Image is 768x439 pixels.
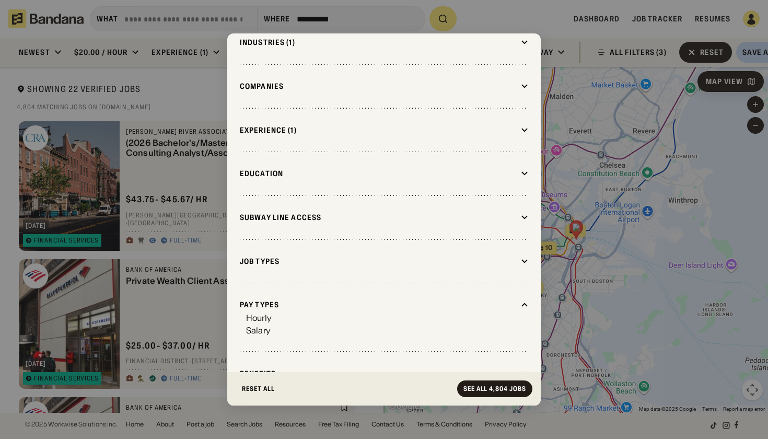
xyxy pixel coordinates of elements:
div: Education [240,169,517,178]
div: Job Types [240,257,517,266]
div: Salary [246,326,271,334]
div: Subway Line Access [240,213,517,222]
div: Hourly [246,314,272,322]
div: Experience (1) [240,125,517,135]
div: Industries (1) [240,38,517,47]
div: Companies [240,82,517,91]
div: See all 4,804 jobs [463,386,526,392]
div: Pay Types [240,300,517,309]
div: Benefits [240,369,517,378]
div: Reset All [242,386,275,392]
